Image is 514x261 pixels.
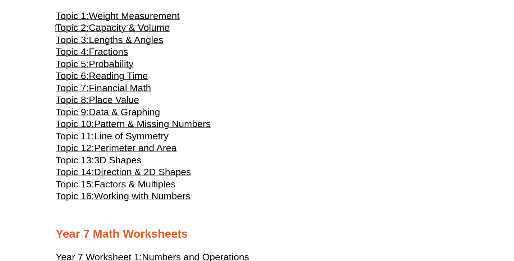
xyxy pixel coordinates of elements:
[89,34,163,45] span: Lengths & Angles
[56,98,139,105] a: Topic 8:Place Value
[56,182,175,189] a: Topic 15:Factors & Multiples
[56,25,170,33] a: Topic 2:Capacity & Volume
[89,83,151,93] span: Financial Math
[56,146,176,153] a: Topic 12:Perimeter and Area
[89,107,160,117] span: Data & Graphing
[56,170,191,177] a: Topic 14:Direction & 2D Shapes
[56,131,94,141] span: Topic 11:
[56,155,94,166] span: Topic 13:
[94,167,191,177] span: Direction & 2D Shapes
[94,155,142,166] span: 3D Shapes
[89,70,148,81] span: Reading Time
[89,22,170,33] span: Capacity & Volume
[56,167,94,177] span: Topic 14:
[56,191,94,201] span: Topic 16:
[56,110,160,117] a: Topic 9:Data & Graphing
[56,10,89,21] span: Topic 1:
[56,94,89,105] span: Topic 8:
[56,83,89,93] span: Topic 7:
[94,191,191,201] span: Working with Numbers
[391,180,514,261] iframe: Chat Widget
[56,107,89,117] span: Topic 9:
[56,134,169,141] a: Topic 11:Line of Symmetry
[94,143,177,153] span: Perimeter and Area
[56,70,89,81] span: Topic 6:
[89,59,133,69] span: Probability
[94,131,169,141] span: Line of Symmetry
[94,118,211,129] span: Pattern & Missing Numbers
[56,194,190,201] a: Topic 16:Working with Numbers
[56,50,128,57] a: Topic 4:Fractions
[56,74,148,81] a: Topic 6:Reading Time
[94,179,176,190] span: Factors & Multiples
[56,158,142,165] a: Topic 13:3D Shapes
[56,122,211,129] a: Topic 10:Pattern & Missing Numbers
[56,46,89,57] span: Topic 4:
[56,118,94,129] span: Topic 10:
[56,227,458,242] h2: Year 7 Math Worksheets
[56,143,94,153] span: Topic 12:
[56,59,89,69] span: Topic 5:
[89,94,139,105] span: Place Value
[56,86,151,93] a: Topic 7:Financial Math
[56,62,133,69] a: Topic 5:Probability
[89,10,180,21] span: Weight Measurement
[89,46,128,57] span: Fractions
[56,38,163,45] a: Topic 3:Lengths & Angles
[56,22,89,33] span: Topic 2:
[56,14,180,21] a: Topic 1:Weight Measurement
[56,34,89,45] span: Topic 3:
[56,179,94,190] span: Topic 15:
